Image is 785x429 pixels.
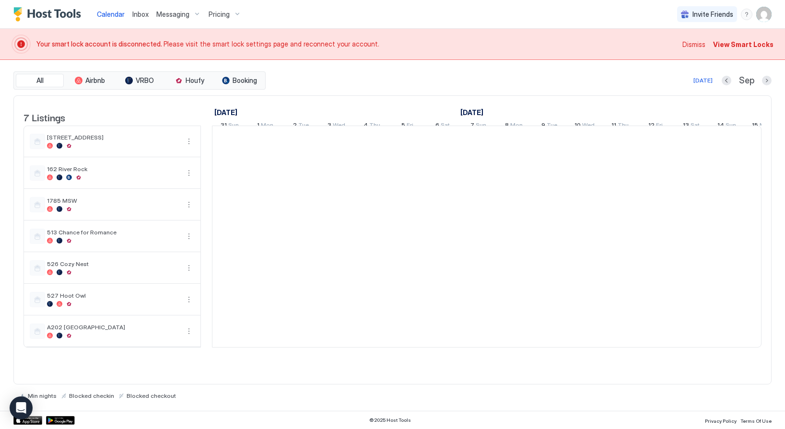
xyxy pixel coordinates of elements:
a: September 8, 2025 [503,119,525,133]
span: Sep [739,75,754,86]
a: September 15, 2025 [750,119,774,133]
span: Thu [369,121,380,131]
span: 527 Hoot Owl [47,292,179,299]
span: 14 [717,121,724,131]
span: Invite Friends [692,10,733,19]
a: September 14, 2025 [715,119,738,133]
a: Google Play Store [46,416,75,425]
a: August 31, 2025 [212,105,240,119]
div: menu [183,199,195,210]
div: menu [183,136,195,147]
span: Wed [582,121,595,131]
a: September 13, 2025 [680,119,702,133]
button: VRBO [116,74,164,87]
button: More options [183,136,195,147]
span: 13 [683,121,689,131]
span: 8 [505,121,509,131]
div: Open Intercom Messenger [10,396,33,419]
span: Inbox [132,10,149,18]
button: Next month [762,76,772,85]
button: More options [183,294,195,305]
a: September 4, 2025 [361,119,383,133]
span: Thu [618,121,629,131]
div: menu [183,231,195,242]
span: Sun [476,121,486,131]
button: Houfy [165,74,213,87]
a: September 11, 2025 [609,119,631,133]
span: Booking [233,76,257,85]
span: 10 [574,121,581,131]
button: [DATE] [692,75,714,86]
span: 7 [470,121,474,131]
button: More options [183,262,195,274]
span: Messaging [156,10,189,19]
span: 2 [293,121,297,131]
a: September 9, 2025 [539,119,560,133]
span: 6 [435,121,439,131]
span: Terms Of Use [740,418,772,424]
a: September 2, 2025 [291,119,311,133]
span: Sat [691,121,700,131]
button: Airbnb [66,74,114,87]
span: Sat [441,121,450,131]
div: View Smart Locks [713,39,773,49]
span: [STREET_ADDRESS] [47,134,179,141]
a: Calendar [97,9,125,19]
span: 1 [257,121,259,131]
span: 3 [328,121,331,131]
span: Mon [760,121,772,131]
a: September 10, 2025 [572,119,597,133]
a: Privacy Policy [705,415,737,425]
span: Privacy Policy [705,418,737,424]
span: Min nights [28,392,57,399]
div: menu [183,262,195,274]
span: Sun [228,121,239,131]
div: menu [183,325,195,337]
span: Mon [261,121,273,131]
span: © 2025 Host Tools [369,417,411,423]
span: 5 [401,121,405,131]
span: Airbnb [85,76,105,85]
span: Dismiss [682,39,705,49]
a: August 31, 2025 [218,119,241,133]
span: 9 [541,121,545,131]
button: Booking [215,74,263,87]
span: Pricing [209,10,230,19]
a: September 12, 2025 [646,119,665,133]
button: More options [183,325,195,337]
a: App Store [13,416,42,425]
div: menu [183,294,195,305]
span: Sun [726,121,736,131]
span: Blocked checkout [127,392,176,399]
span: Your smart lock account is disconnected. [36,40,164,48]
span: A202 [GEOGRAPHIC_DATA] [47,324,179,331]
span: 513 Chance for Romance [47,229,179,236]
span: Blocked checkin [69,392,114,399]
div: menu [183,167,195,179]
button: All [16,74,64,87]
div: tab-group [13,71,266,90]
span: 11 [611,121,616,131]
span: 7 Listings [23,110,65,124]
span: Calendar [97,10,125,18]
span: 526 Cozy Nest [47,260,179,267]
span: Tue [298,121,309,131]
span: Wed [333,121,345,131]
span: 31 [221,121,227,131]
div: menu [741,9,752,20]
a: September 7, 2025 [468,119,489,133]
span: 12 [648,121,655,131]
span: Fri [407,121,413,131]
span: Tue [547,121,557,131]
a: September 3, 2025 [325,119,348,133]
a: Terms Of Use [740,415,772,425]
button: More options [183,167,195,179]
div: [DATE] [693,76,713,85]
span: 4 [363,121,368,131]
a: Host Tools Logo [13,7,85,22]
span: 15 [752,121,758,131]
